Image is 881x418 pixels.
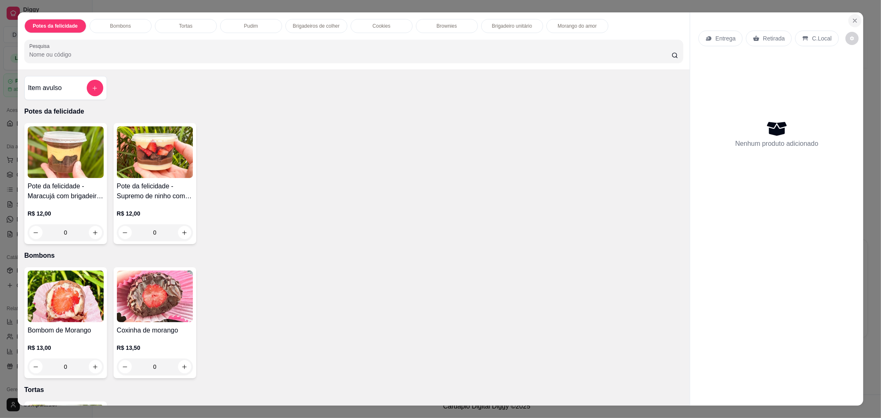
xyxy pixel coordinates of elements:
[558,23,597,29] p: Morango do amor
[492,23,532,29] p: Brigadeiro unitário
[373,23,390,29] p: Cookies
[87,80,103,96] button: add-separate-item
[29,360,43,373] button: decrease-product-quantity
[29,226,43,239] button: decrease-product-quantity
[24,385,684,395] p: Tortas
[735,139,818,149] p: Nenhum produto adicionado
[179,23,192,29] p: Tortas
[28,344,104,352] p: R$ 13,00
[437,23,457,29] p: Brownies
[24,107,684,116] p: Potes da felicidade
[715,34,736,43] p: Entrega
[244,23,258,29] p: Pudim
[28,209,104,218] p: R$ 12,00
[117,325,193,335] h4: Coxinha de morango
[33,23,78,29] p: Potes da felicidade
[119,226,132,239] button: decrease-product-quantity
[763,34,785,43] p: Retirada
[24,251,684,261] p: Bombons
[117,181,193,201] h4: Pote da felicidade - Supremo de ninho com morango
[117,126,193,178] img: product-image
[119,360,132,373] button: decrease-product-quantity
[293,23,340,29] p: Brigadeiros de colher
[28,126,104,178] img: product-image
[178,226,191,239] button: increase-product-quantity
[812,34,831,43] p: C.Local
[89,226,102,239] button: increase-product-quantity
[29,43,52,50] label: Pesquisa
[28,181,104,201] h4: Pote da felicidade - Maracujá com brigadeiro meio amargo
[28,83,62,93] h4: Item avulso
[178,360,191,373] button: increase-product-quantity
[845,32,859,45] button: decrease-product-quantity
[28,271,104,322] img: product-image
[89,360,102,373] button: increase-product-quantity
[117,209,193,218] p: R$ 12,00
[848,14,862,27] button: Close
[28,325,104,335] h4: Bombom de Morango
[29,50,672,59] input: Pesquisa
[117,271,193,322] img: product-image
[110,23,131,29] p: Bombons
[117,344,193,352] p: R$ 13,50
